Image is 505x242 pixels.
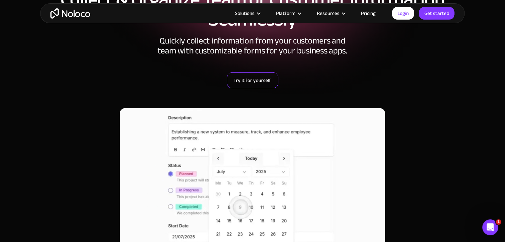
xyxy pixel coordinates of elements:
div: Quickly collect information from your customers and team with customizable forms for your busines... [153,36,352,56]
a: Try it for yourself [227,72,278,88]
div: Platform [268,9,309,18]
a: Pricing [353,9,384,18]
div: Solutions [227,9,268,18]
div: Solutions [235,9,254,18]
a: home [50,8,90,19]
a: Login [392,7,414,20]
div: Platform [276,9,295,18]
div: Resources [317,9,339,18]
span: 1 [496,219,501,225]
div: Resources [309,9,353,18]
a: Get started [419,7,455,20]
iframe: Intercom live chat [482,219,498,235]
